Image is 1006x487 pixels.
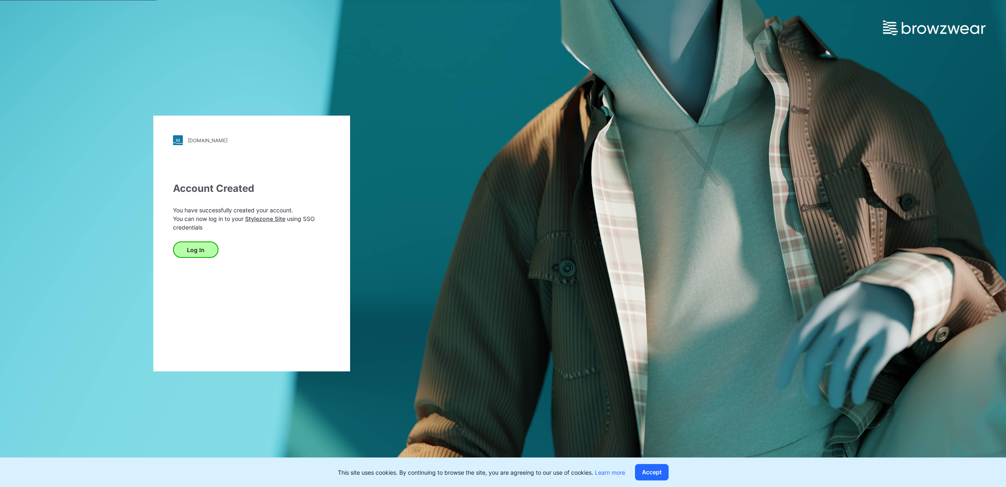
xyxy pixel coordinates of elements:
button: Accept [635,464,669,480]
img: stylezone-logo.562084cfcfab977791bfbf7441f1a819.svg [173,135,183,145]
div: [DOMAIN_NAME] [188,137,228,143]
p: You have successfully created your account. [173,206,330,214]
button: Log In [173,241,218,258]
a: Stylezone Site [245,215,285,222]
img: browzwear-logo.e42bd6dac1945053ebaf764b6aa21510.svg [883,20,986,35]
a: [DOMAIN_NAME] [173,135,330,145]
div: Account Created [173,181,330,196]
p: You can now log in to your using SSO credentials [173,214,330,232]
p: This site uses cookies. By continuing to browse the site, you are agreeing to our use of cookies. [338,468,625,477]
a: Learn more [595,469,625,476]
